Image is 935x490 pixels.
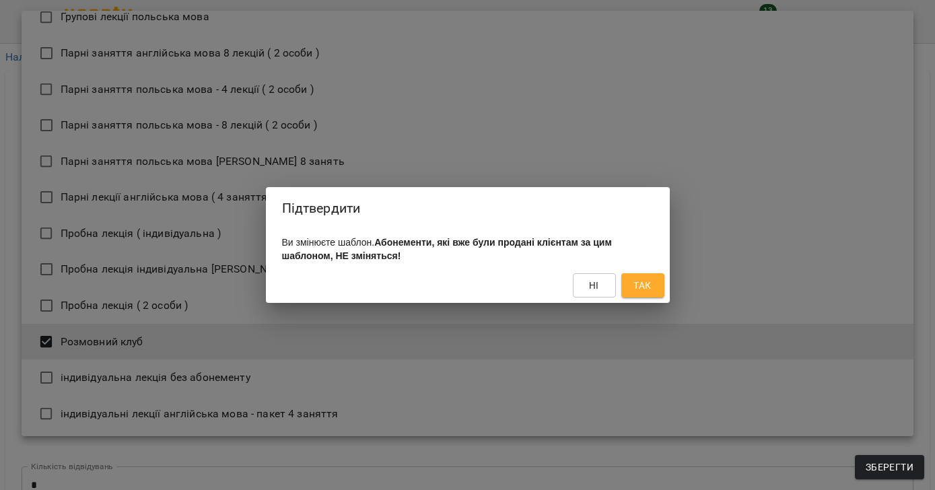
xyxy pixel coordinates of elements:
span: Зберегти [866,459,913,475]
button: Так [621,273,664,297]
span: Ні [589,277,599,293]
span: Так [633,277,651,293]
span: Ви змінюєте шаблон. [282,237,612,261]
b: Абонементи, які вже були продані клієнтам за цим шаблоном, НЕ зміняться! [282,237,612,261]
button: Ні [573,273,616,297]
h2: Підтвердити [282,198,654,219]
